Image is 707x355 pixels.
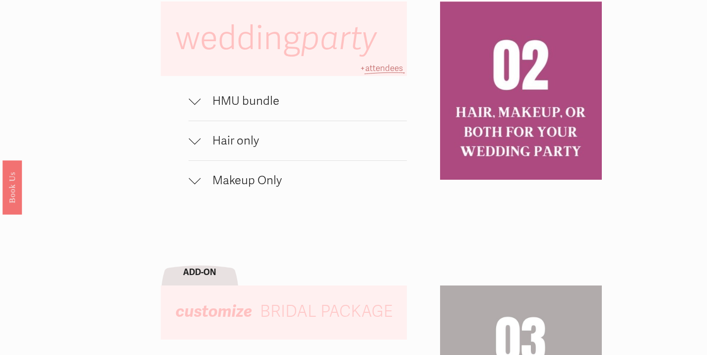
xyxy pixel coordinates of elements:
em: customize [176,301,252,321]
button: Makeup Only [189,161,406,200]
span: + [360,63,365,73]
span: HMU bundle [200,94,406,108]
button: Hair only [189,121,406,160]
span: BRIDAL PACKAGE [260,301,393,322]
span: wedding [176,18,385,59]
span: Makeup Only [200,173,406,188]
span: attendees [365,63,403,73]
button: HMU bundle [189,81,406,121]
strong: ADD-ON [183,267,216,278]
span: Hair only [200,134,406,148]
a: Book Us [2,160,22,214]
em: party [301,18,377,59]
